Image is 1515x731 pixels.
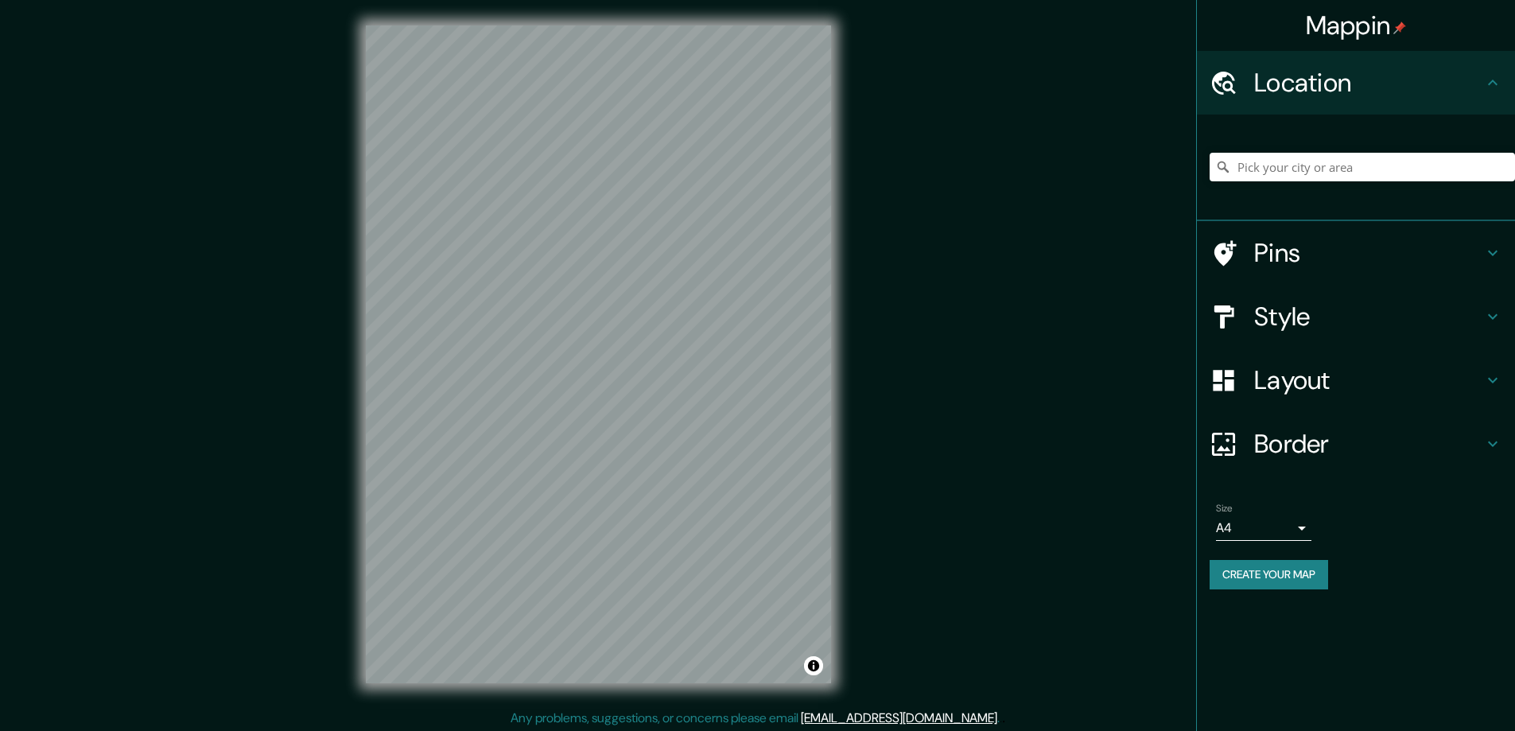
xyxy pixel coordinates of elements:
[1373,669,1498,714] iframe: Help widget launcher
[1254,428,1483,460] h4: Border
[1210,560,1328,589] button: Create your map
[1254,237,1483,269] h4: Pins
[1197,51,1515,115] div: Location
[1197,221,1515,285] div: Pins
[1216,515,1311,541] div: A4
[1254,67,1483,99] h4: Location
[1393,21,1406,34] img: pin-icon.png
[366,25,831,683] canvas: Map
[511,709,1000,728] p: Any problems, suggestions, or concerns please email .
[1306,10,1407,41] h4: Mappin
[1210,153,1515,181] input: Pick your city or area
[1000,709,1002,728] div: .
[1216,502,1233,515] label: Size
[1002,709,1005,728] div: .
[1197,348,1515,412] div: Layout
[1197,285,1515,348] div: Style
[1254,364,1483,396] h4: Layout
[801,710,997,726] a: [EMAIL_ADDRESS][DOMAIN_NAME]
[804,656,823,675] button: Toggle attribution
[1254,301,1483,332] h4: Style
[1197,412,1515,476] div: Border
